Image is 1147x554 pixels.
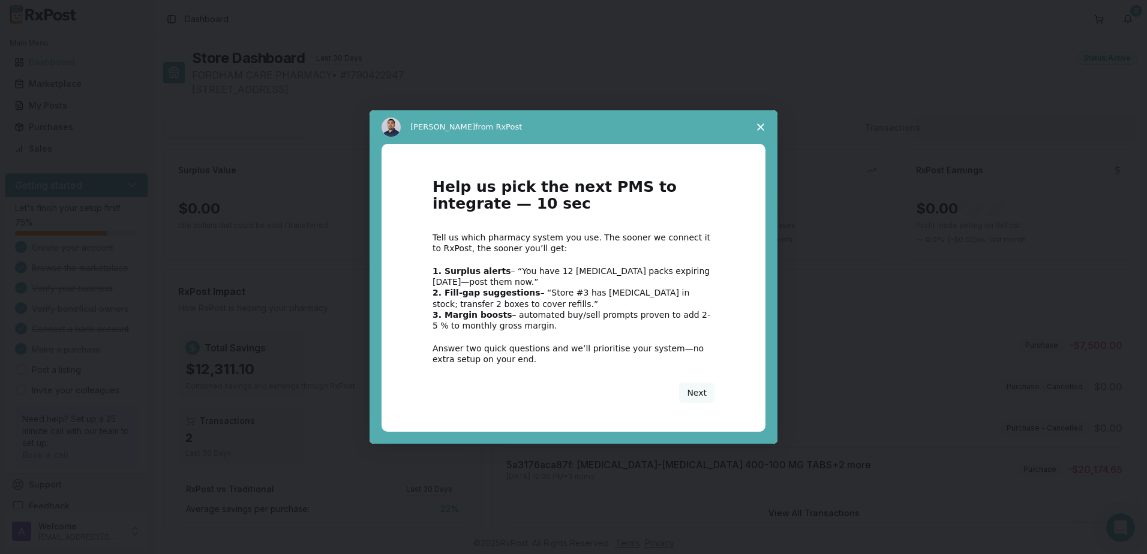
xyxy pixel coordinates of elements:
img: Profile image for Manuel [382,118,401,137]
div: – “You have 12 [MEDICAL_DATA] packs expiring [DATE]—post them now.” [433,266,714,287]
b: 3. Margin boosts [433,310,512,320]
b: 2. Fill-gap suggestions [433,288,541,297]
div: – automated buy/sell prompts proven to add 2-5 % to monthly gross margin. [433,309,714,331]
button: Next [679,383,714,403]
span: from RxPost [475,122,522,131]
h1: Help us pick the next PMS to integrate — 10 sec [433,179,714,220]
span: Close survey [744,110,777,144]
div: – “Store #3 has [MEDICAL_DATA] in stock; transfer 2 boxes to cover refills.” [433,287,714,309]
b: 1. Surplus alerts [433,266,511,276]
span: [PERSON_NAME] [410,122,475,131]
div: Tell us which pharmacy system you use. The sooner we connect it to RxPost, the sooner you’ll get: [433,232,714,254]
div: Answer two quick questions and we’ll prioritise your system—no extra setup on your end. [433,343,714,365]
